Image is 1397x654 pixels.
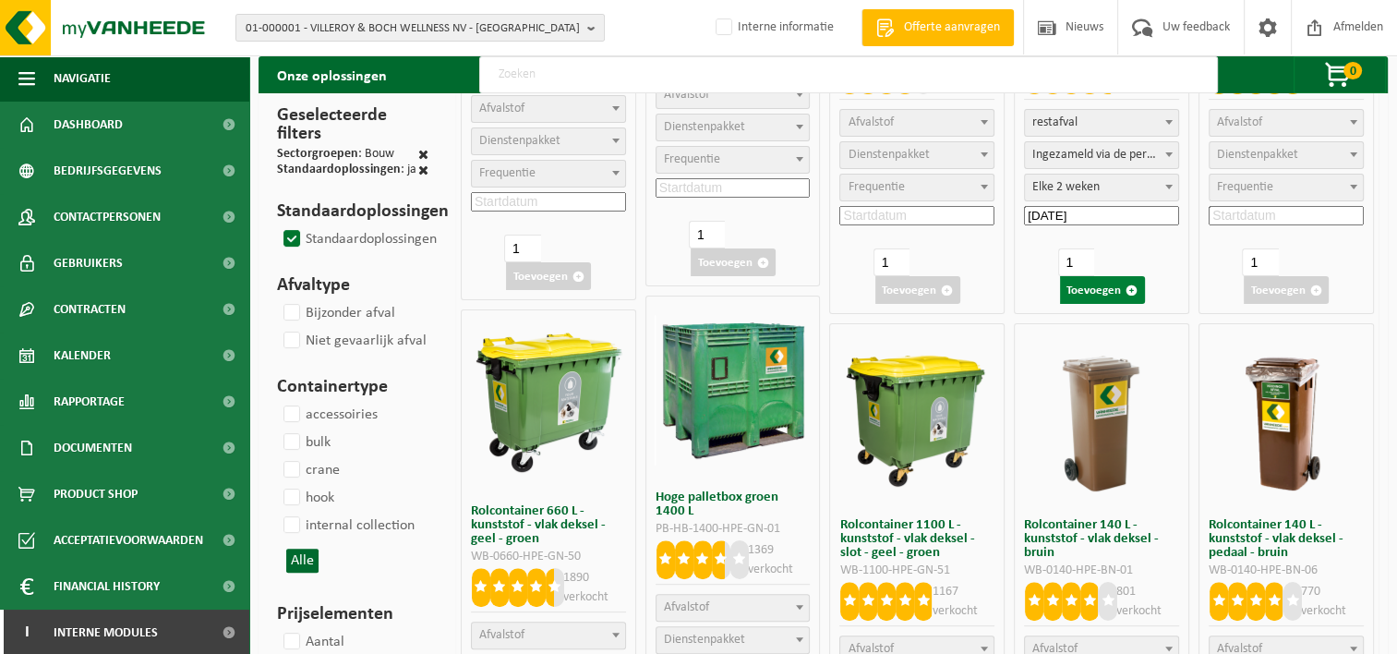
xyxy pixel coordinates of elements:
[1025,175,1178,200] span: Elke 2 weken
[277,163,416,179] div: : ja
[664,633,745,647] span: Dienstenpakket
[277,102,428,148] h3: Geselecteerde filters
[656,523,811,536] div: PB-HB-1400-HPE-GN-01
[471,504,626,546] h3: Rolcontainer 660 L - kunststof - vlak deksel - geel - groen
[54,333,111,379] span: Kalender
[875,276,960,304] button: Toevoegen
[479,56,1218,93] input: Zoeken
[691,248,776,276] button: Toevoegen
[664,120,745,134] span: Dienstenpakket
[1024,174,1179,201] span: Elke 2 weken
[873,248,909,276] input: 1
[471,192,626,212] input: Startdatum
[1217,115,1262,129] span: Afvalstof
[54,563,160,610] span: Financial History
[1242,248,1278,276] input: 1
[1301,582,1364,621] p: 770 verkocht
[470,324,627,481] img: WB-0660-HPE-GN-50
[1208,338,1365,495] img: WB-0140-HPE-BN-06
[280,299,395,327] label: Bijzonder afval
[1024,141,1179,169] span: Ingezameld via de perswagen (SP-M-000001)
[1058,248,1094,276] input: 1
[1024,206,1179,225] input: Startdatum
[712,14,834,42] label: Interne informatie
[748,540,811,579] p: 1369 verkocht
[277,198,428,225] h3: Standaardoplossingen
[54,55,111,102] span: Navigatie
[277,148,394,163] div: : Bouw
[54,102,123,148] span: Dashboard
[54,286,126,333] span: Contracten
[277,272,428,299] h3: Afvaltype
[839,564,994,577] div: WB-1100-HPE-GN-51
[54,517,203,563] span: Acceptatievoorwaarden
[664,88,709,102] span: Afvalstof
[1209,564,1364,577] div: WB-0140-HPE-BN-06
[1209,206,1364,225] input: Startdatum
[839,518,994,560] h3: Rolcontainer 1100 L - kunststof - vlak deksel - slot - geel - groen
[479,134,560,148] span: Dienstenpakket
[1024,518,1179,560] h3: Rolcontainer 140 L - kunststof - vlak deksel - bruin
[506,262,591,290] button: Toevoegen
[664,152,720,166] span: Frequentie
[656,178,811,198] input: Startdatum
[1116,582,1179,621] p: 801 verkocht
[848,115,893,129] span: Afvalstof
[280,429,331,456] label: bulk
[479,166,536,180] span: Frequentie
[563,568,626,607] p: 1890 verkocht
[277,163,401,176] span: Standaardoplossingen
[54,240,123,286] span: Gebruikers
[848,180,904,194] span: Frequentie
[1209,518,1364,560] h3: Rolcontainer 140 L - kunststof - vlak deksel - pedaal - bruin
[280,484,334,512] label: hook
[655,310,812,467] img: PB-HB-1400-HPE-GN-01
[479,102,524,115] span: Afvalstof
[1294,56,1386,93] button: 0
[280,512,415,539] label: internal collection
[1244,276,1329,304] button: Toevoegen
[1217,180,1273,194] span: Frequentie
[664,600,709,614] span: Afvalstof
[899,18,1005,37] span: Offerte aanvragen
[1060,276,1145,304] button: Toevoegen
[1024,564,1179,577] div: WB-0140-HPE-BN-01
[861,9,1014,46] a: Offerte aanvragen
[246,15,580,42] span: 01-000001 - VILLEROY & BOCH WELLNESS NV - [GEOGRAPHIC_DATA]
[656,490,811,518] h3: Hoge palletbox groen 1400 L
[1023,338,1180,495] img: WB-0140-HPE-BN-01
[471,551,626,563] div: WB-0660-HPE-GN-50
[839,206,994,225] input: Startdatum
[280,401,378,429] label: accessoiries
[235,14,605,42] button: 01-000001 - VILLEROY & BOCH WELLNESS NV - [GEOGRAPHIC_DATA]
[689,221,725,248] input: 1
[1343,62,1362,79] span: 0
[848,148,929,162] span: Dienstenpakket
[504,235,540,262] input: 1
[277,373,428,401] h3: Containertype
[54,194,161,240] span: Contactpersonen
[259,56,405,93] h2: Onze oplossingen
[1025,142,1178,168] span: Ingezameld via de perswagen (SP-M-000001)
[54,148,162,194] span: Bedrijfsgegevens
[286,549,319,573] button: Alle
[1217,148,1298,162] span: Dienstenpakket
[1025,110,1178,136] span: restafval
[54,425,132,471] span: Documenten
[280,456,340,484] label: crane
[54,471,138,517] span: Product Shop
[54,379,125,425] span: Rapportage
[838,338,995,495] img: WB-1100-HPE-GN-51
[277,147,358,161] span: Sectorgroepen
[280,327,427,355] label: Niet gevaarlijk afval
[1024,109,1179,137] span: restafval
[479,628,524,642] span: Afvalstof
[277,600,428,628] h3: Prijselementen
[280,225,437,253] label: Standaardoplossingen
[932,582,994,621] p: 1167 verkocht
